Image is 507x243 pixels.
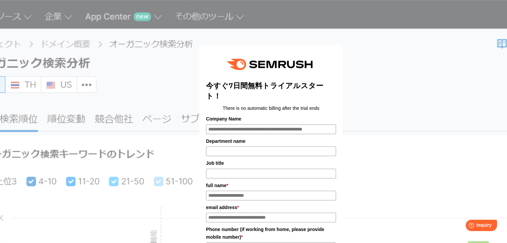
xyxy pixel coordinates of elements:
[222,52,320,77] img: e6a379fe-ca9f-484e-8561-e79cf3a04b3f.png
[206,116,241,122] font: Company Name
[448,217,500,236] iframe: Help widget launcher
[206,138,245,144] font: Department name
[206,160,224,166] font: Job title
[223,106,319,111] font: There is no automatic billing after the trial ends
[206,81,336,101] title: 今すぐ7日間無料トライアルスタート！
[206,205,237,210] font: email address
[206,183,226,188] font: full name
[206,227,324,239] font: Phone number (if working from home, please provide mobile number)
